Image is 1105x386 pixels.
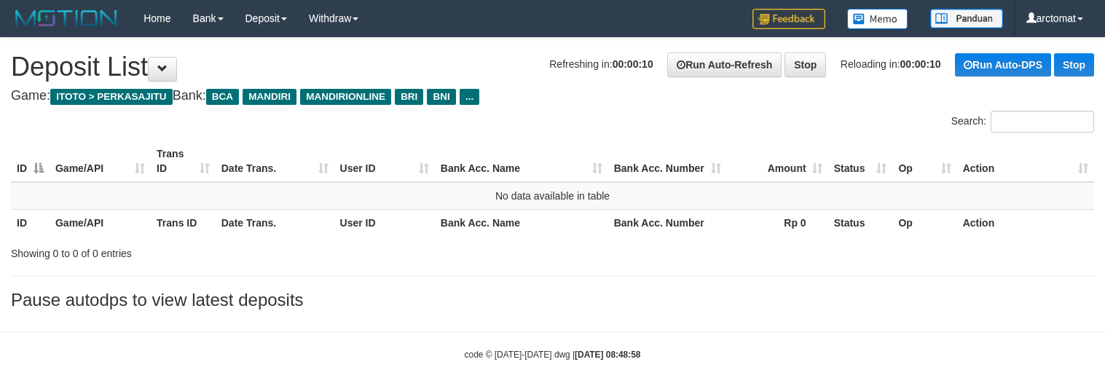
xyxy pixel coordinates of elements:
th: Date Trans.: activate to sort column ascending [216,141,334,182]
th: User ID [334,209,435,236]
th: Bank Acc. Name: activate to sort column ascending [435,141,608,182]
h3: Pause autodps to view latest deposits [11,291,1094,310]
th: Bank Acc. Name [435,209,608,236]
h1: Deposit List [11,52,1094,82]
img: MOTION_logo.png [11,7,122,29]
th: Amount: activate to sort column ascending [727,141,828,182]
th: Trans ID: activate to sort column ascending [151,141,216,182]
h4: Game: Bank: [11,89,1094,103]
th: ID: activate to sort column descending [11,141,50,182]
span: ... [460,89,479,105]
strong: 00:00:10 [613,58,653,70]
img: panduan.png [930,9,1003,28]
th: Action: activate to sort column ascending [957,141,1094,182]
strong: [DATE] 08:48:58 [575,350,640,360]
small: code © [DATE]-[DATE] dwg | [465,350,641,360]
th: Bank Acc. Number [608,209,727,236]
th: Op [892,209,956,236]
strong: 00:00:10 [900,58,941,70]
th: User ID: activate to sort column ascending [334,141,435,182]
th: Game/API: activate to sort column ascending [50,141,151,182]
a: Stop [1054,53,1094,76]
a: Run Auto-Refresh [667,52,782,77]
span: BNI [427,89,455,105]
th: Game/API [50,209,151,236]
div: Showing 0 to 0 of 0 entries [11,240,449,261]
th: Trans ID [151,209,216,236]
th: Date Trans. [216,209,334,236]
span: BRI [395,89,423,105]
span: MANDIRIONLINE [300,89,391,105]
th: Status [828,209,893,236]
th: Bank Acc. Number: activate to sort column ascending [608,141,727,182]
a: Run Auto-DPS [955,53,1051,76]
img: Button%20Memo.svg [847,9,908,29]
th: Status: activate to sort column ascending [828,141,893,182]
span: Refreshing in: [549,58,653,70]
th: Action [957,209,1094,236]
td: No data available in table [11,182,1094,210]
th: Rp 0 [727,209,828,236]
img: Feedback.jpg [752,9,825,29]
span: BCA [206,89,239,105]
span: MANDIRI [243,89,296,105]
th: ID [11,209,50,236]
span: ITOTO > PERKASAJITU [50,89,173,105]
label: Search: [951,111,1094,133]
th: Op: activate to sort column ascending [892,141,956,182]
a: Stop [784,52,826,77]
input: Search: [991,111,1094,133]
span: Reloading in: [841,58,941,70]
